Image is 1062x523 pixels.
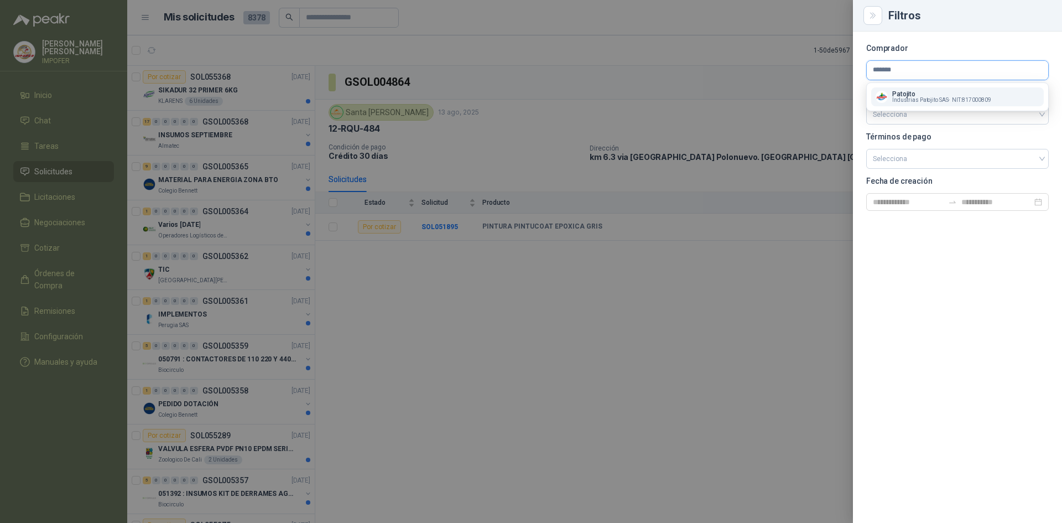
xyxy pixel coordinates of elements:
div: Filtros [888,10,1049,21]
span: Industrias Patojito SAS - [892,97,950,103]
p: Términos de pago [866,133,1049,140]
span: NIT : 817000809 [952,97,991,103]
button: Close [866,9,879,22]
p: Comprador [866,45,1049,51]
span: to [948,198,957,206]
p: Fecha de creación [866,178,1049,184]
img: Company Logo [876,91,888,103]
p: Patojito [892,91,991,97]
button: Company LogoPatojitoIndustrias Patojito SAS-NIT:817000809 [871,87,1044,106]
span: swap-right [948,198,957,206]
